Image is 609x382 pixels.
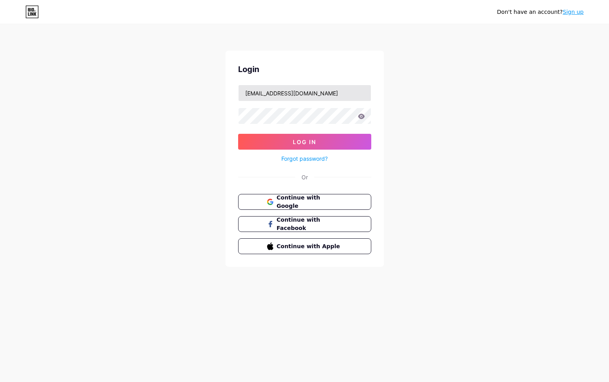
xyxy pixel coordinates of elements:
div: Or [302,173,308,181]
span: Continue with Facebook [277,216,342,232]
button: Continue with Apple [238,238,371,254]
input: Username [239,85,371,101]
div: Login [238,63,371,75]
button: Continue with Google [238,194,371,210]
span: Log In [293,139,316,145]
a: Sign up [563,9,584,15]
a: Forgot password? [281,154,328,163]
div: Don't have an account? [497,8,584,16]
button: Continue with Facebook [238,216,371,232]
span: Continue with Google [277,194,342,210]
button: Log In [238,134,371,150]
span: Continue with Apple [277,242,342,251]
